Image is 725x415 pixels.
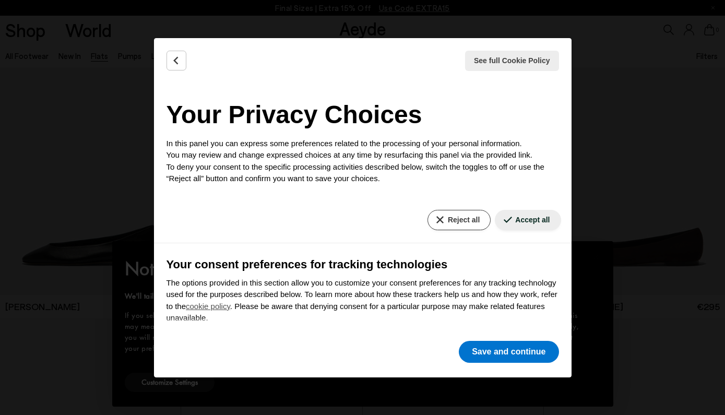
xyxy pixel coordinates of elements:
p: In this panel you can express some preferences related to the processing of your personal informa... [167,138,559,185]
button: Save and continue [459,341,558,363]
button: Back [167,51,186,70]
button: Accept all [495,210,561,230]
p: The options provided in this section allow you to customize your consent preferences for any trac... [167,277,559,324]
span: See full Cookie Policy [474,55,550,66]
a: cookie policy - link opens in a new tab [186,302,230,311]
button: Reject all [427,210,491,230]
h3: Your consent preferences for tracking technologies [167,256,559,273]
button: See full Cookie Policy [465,51,559,71]
h2: Your Privacy Choices [167,96,559,134]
